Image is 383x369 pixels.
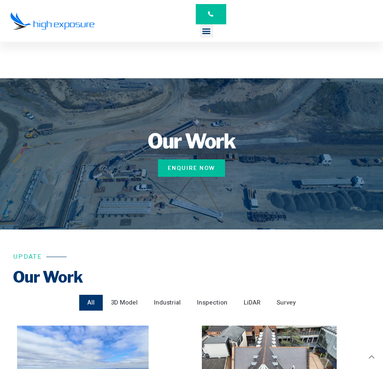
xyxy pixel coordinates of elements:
[277,297,296,309] span: Survey
[158,159,225,177] a: Enquire Now
[87,297,95,309] span: All
[7,54,377,74] h1: Our Work
[197,297,227,309] span: Inspection
[111,297,138,309] span: 3D Model
[244,297,260,309] span: LiDAR
[4,131,379,151] h1: Our Work
[13,254,42,260] h6: Update
[200,24,213,38] div: Menu Toggle
[154,297,181,309] span: Industrial
[10,12,95,30] img: Final-Logo copy
[13,268,370,287] h2: Our Work
[168,164,215,172] span: Enquire Now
